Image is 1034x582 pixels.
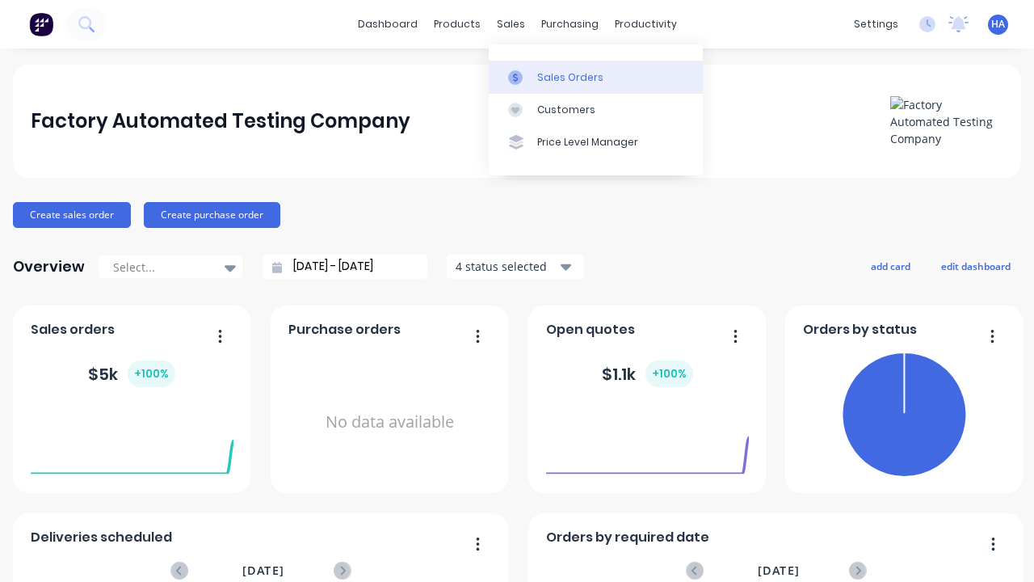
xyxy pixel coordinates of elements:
[489,126,703,158] a: Price Level Manager
[860,255,921,276] button: add card
[607,12,685,36] div: productivity
[546,320,635,339] span: Open quotes
[31,105,410,137] div: Factory Automated Testing Company
[31,320,115,339] span: Sales orders
[29,12,53,36] img: Factory
[758,562,800,580] span: [DATE]
[890,96,1003,147] img: Factory Automated Testing Company
[602,361,693,387] div: $ 1.1k
[426,12,489,36] div: products
[350,12,426,36] a: dashboard
[537,103,595,117] div: Customers
[991,17,1005,32] span: HA
[489,61,703,93] a: Sales Orders
[537,135,638,150] div: Price Level Manager
[31,528,172,547] span: Deliveries scheduled
[128,361,175,387] div: + 100 %
[88,361,175,387] div: $ 5k
[645,361,693,387] div: + 100 %
[931,255,1021,276] button: edit dashboard
[288,346,491,499] div: No data available
[288,320,401,339] span: Purchase orders
[447,255,584,279] button: 4 status selected
[537,70,603,85] div: Sales Orders
[546,528,709,547] span: Orders by required date
[846,12,906,36] div: settings
[489,12,533,36] div: sales
[242,562,284,580] span: [DATE]
[489,94,703,126] a: Customers
[13,251,85,283] div: Overview
[144,202,280,228] button: Create purchase order
[803,320,917,339] span: Orders by status
[456,258,557,275] div: 4 status selected
[13,202,131,228] button: Create sales order
[533,12,607,36] div: purchasing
